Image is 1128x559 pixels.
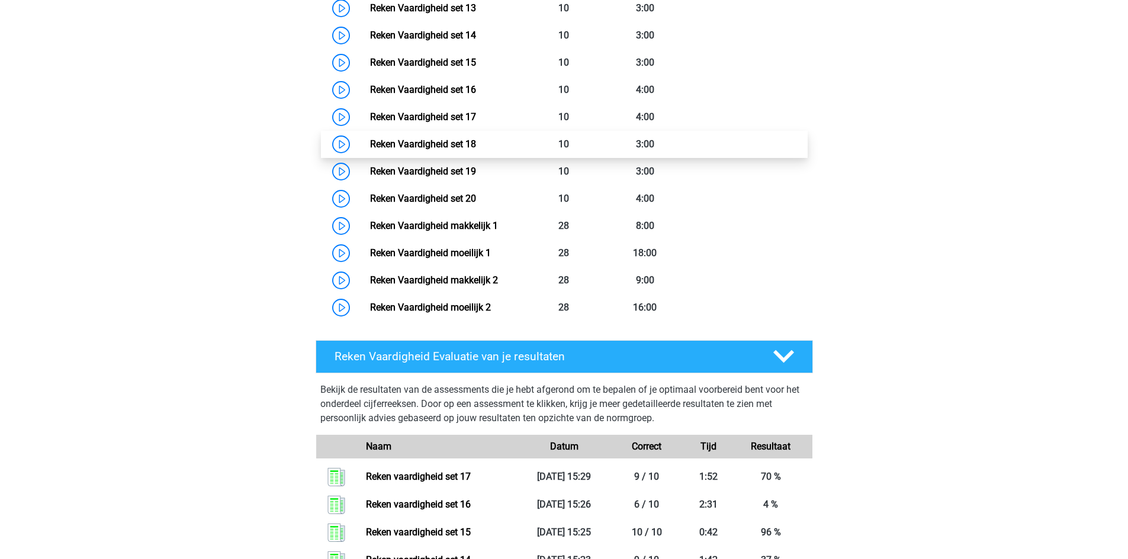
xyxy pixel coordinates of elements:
[370,193,476,204] a: Reken Vaardigheid set 20
[729,440,812,454] div: Resultaat
[366,499,471,510] a: Reken vaardigheid set 16
[370,30,476,41] a: Reken Vaardigheid set 14
[370,247,491,259] a: Reken Vaardigheid moeilijk 1
[523,440,606,454] div: Datum
[370,166,476,177] a: Reken Vaardigheid set 19
[366,471,471,482] a: Reken vaardigheid set 17
[370,111,476,122] a: Reken Vaardigheid set 17
[605,440,688,454] div: Correct
[370,220,498,231] a: Reken Vaardigheid makkelijk 1
[370,302,491,313] a: Reken Vaardigheid moeilijk 2
[335,350,754,363] h4: Reken Vaardigheid Evaluatie van je resultaten
[370,274,498,286] a: Reken Vaardigheid makkelijk 2
[370,84,476,95] a: Reken Vaardigheid set 16
[320,383,808,425] p: Bekijk de resultaten van de assessments die je hebt afgerond om te bepalen of je optimaal voorber...
[311,340,818,373] a: Reken Vaardigheid Evaluatie van je resultaten
[370,2,476,14] a: Reken Vaardigheid set 13
[366,526,471,538] a: Reken vaardigheid set 15
[688,440,729,454] div: Tijd
[357,440,522,454] div: Naam
[370,138,476,150] a: Reken Vaardigheid set 18
[370,57,476,68] a: Reken Vaardigheid set 15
